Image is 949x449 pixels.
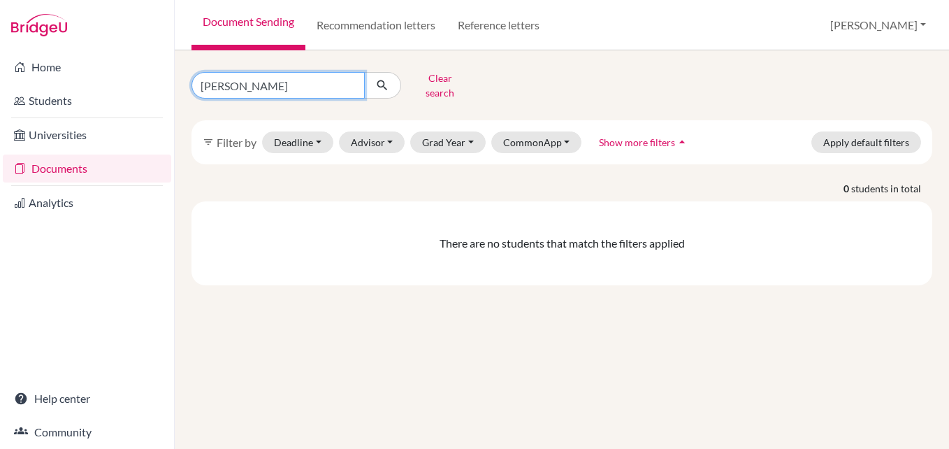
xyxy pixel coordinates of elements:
[3,418,171,446] a: Community
[3,189,171,217] a: Analytics
[191,72,365,99] input: Find student by name...
[262,131,333,153] button: Deadline
[3,121,171,149] a: Universities
[491,131,582,153] button: CommonApp
[401,67,479,104] button: Clear search
[811,131,921,153] button: Apply default filters
[203,136,214,148] i: filter_list
[599,136,675,148] span: Show more filters
[11,14,67,36] img: Bridge-U
[3,385,171,413] a: Help center
[3,155,171,183] a: Documents
[339,131,405,153] button: Advisor
[410,131,486,153] button: Grad Year
[587,131,701,153] button: Show more filtersarrow_drop_up
[675,135,689,149] i: arrow_drop_up
[3,87,171,115] a: Students
[824,12,932,38] button: [PERSON_NAME]
[197,235,927,252] div: There are no students that match the filters applied
[3,53,171,81] a: Home
[851,181,932,196] span: students in total
[217,136,256,149] span: Filter by
[843,181,851,196] strong: 0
